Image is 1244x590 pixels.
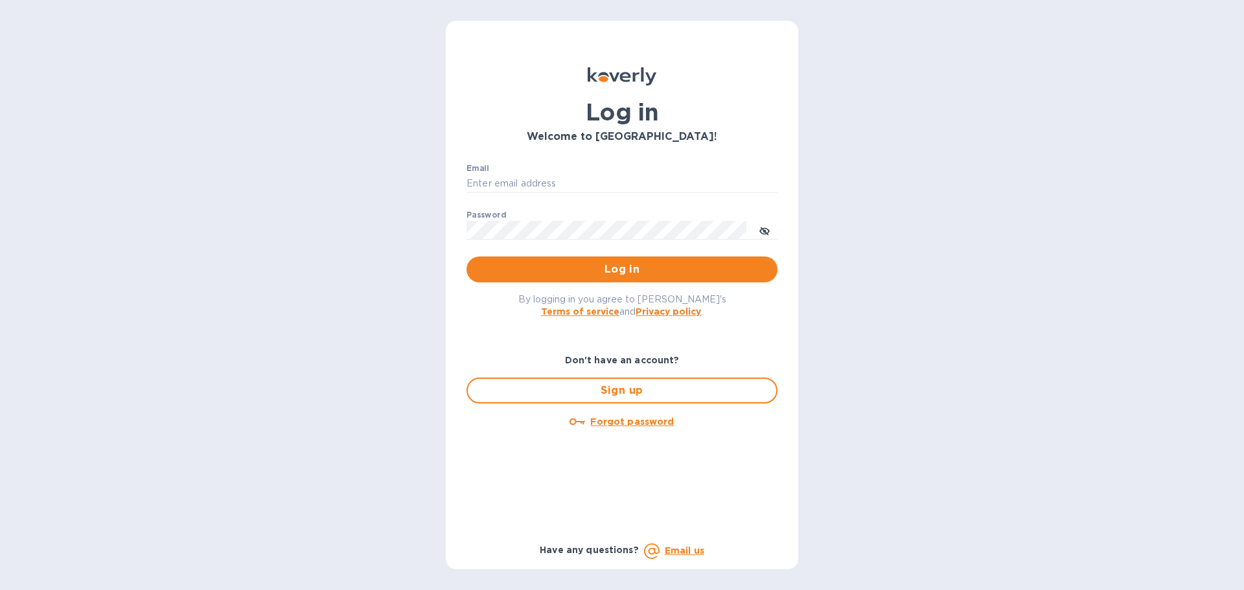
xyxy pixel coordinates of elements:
[540,545,639,555] b: Have any questions?
[541,306,619,317] a: Terms of service
[565,355,680,365] b: Don't have an account?
[636,306,701,317] a: Privacy policy
[752,217,777,243] button: toggle password visibility
[590,416,674,427] u: Forgot password
[466,378,777,403] button: Sign up
[466,165,489,172] label: Email
[466,256,777,282] button: Log in
[477,262,767,277] span: Log in
[478,383,766,398] span: Sign up
[466,174,777,194] input: Enter email address
[665,545,704,556] a: Email us
[588,67,656,85] img: Koverly
[466,98,777,126] h1: Log in
[518,294,726,317] span: By logging in you agree to [PERSON_NAME]'s and .
[466,131,777,143] h3: Welcome to [GEOGRAPHIC_DATA]!
[466,211,506,219] label: Password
